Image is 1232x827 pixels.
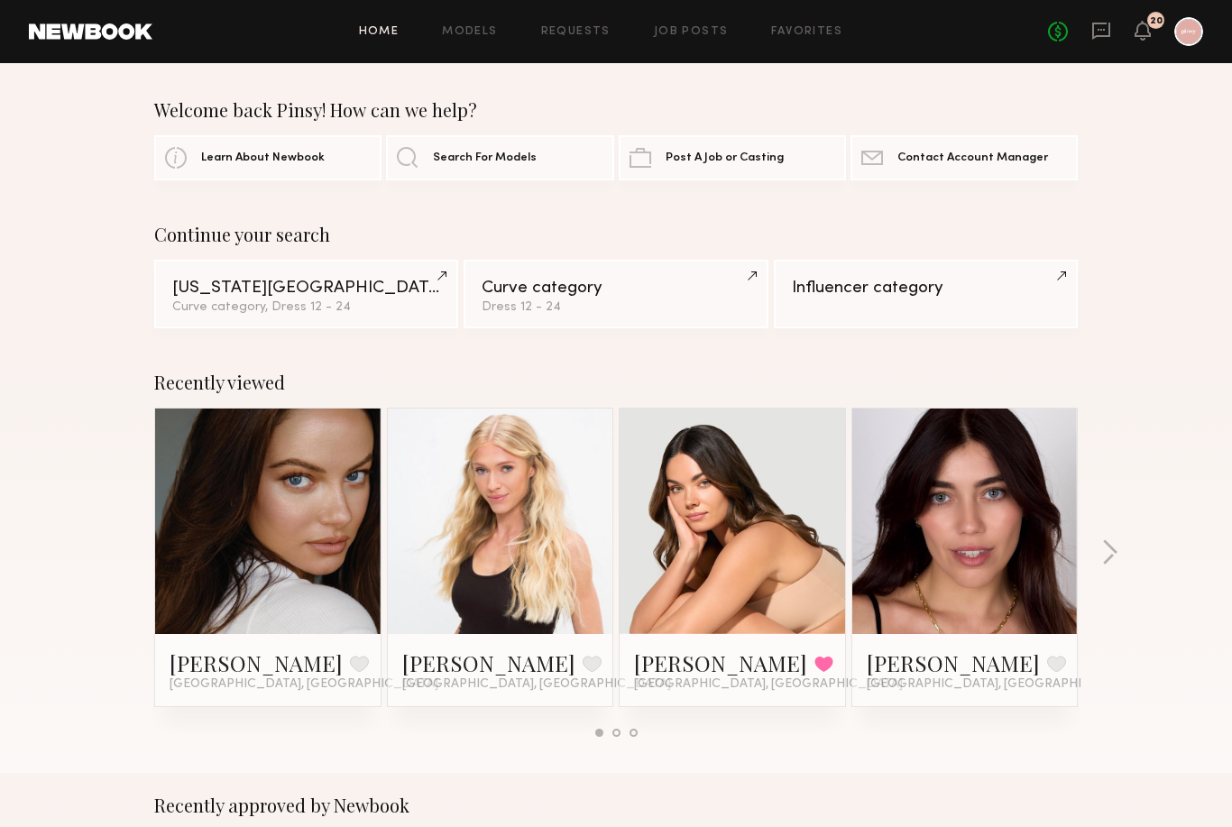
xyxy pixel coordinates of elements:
[402,677,671,692] span: [GEOGRAPHIC_DATA], [GEOGRAPHIC_DATA]
[154,135,382,180] a: Learn About Newbook
[172,280,440,297] div: [US_STATE][GEOGRAPHIC_DATA]
[482,280,749,297] div: Curve category
[1150,16,1163,26] div: 20
[154,99,1078,121] div: Welcome back Pinsy! How can we help?
[442,26,497,38] a: Models
[464,260,768,328] a: Curve categoryDress 12 - 24
[897,152,1048,164] span: Contact Account Manager
[433,152,537,164] span: Search For Models
[867,677,1135,692] span: [GEOGRAPHIC_DATA], [GEOGRAPHIC_DATA]
[359,26,400,38] a: Home
[170,677,438,692] span: [GEOGRAPHIC_DATA], [GEOGRAPHIC_DATA]
[867,648,1040,677] a: [PERSON_NAME]
[170,648,343,677] a: [PERSON_NAME]
[154,224,1078,245] div: Continue your search
[850,135,1078,180] a: Contact Account Manager
[634,677,903,692] span: [GEOGRAPHIC_DATA], [GEOGRAPHIC_DATA]
[482,301,749,314] div: Dress 12 - 24
[154,795,1078,816] div: Recently approved by Newbook
[666,152,784,164] span: Post A Job or Casting
[154,372,1078,393] div: Recently viewed
[771,26,842,38] a: Favorites
[619,135,846,180] a: Post A Job or Casting
[172,301,440,314] div: Curve category, Dress 12 - 24
[654,26,729,38] a: Job Posts
[774,260,1078,328] a: Influencer category
[792,280,1060,297] div: Influencer category
[386,135,613,180] a: Search For Models
[154,260,458,328] a: [US_STATE][GEOGRAPHIC_DATA]Curve category, Dress 12 - 24
[634,648,807,677] a: [PERSON_NAME]
[402,648,575,677] a: [PERSON_NAME]
[541,26,611,38] a: Requests
[201,152,325,164] span: Learn About Newbook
